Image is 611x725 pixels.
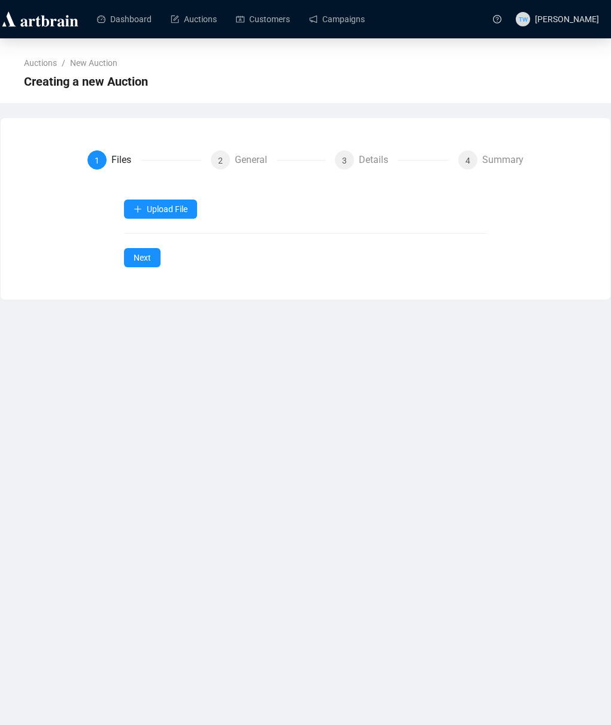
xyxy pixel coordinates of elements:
[147,204,187,214] span: Upload File
[359,150,398,170] div: Details
[24,72,148,91] span: Creating a new Auction
[309,4,365,35] a: Campaigns
[482,150,524,170] div: Summary
[218,156,223,165] span: 2
[97,4,152,35] a: Dashboard
[493,15,501,23] span: question-circle
[87,150,201,170] div: 1Files
[335,150,449,170] div: 3Details
[124,248,161,267] button: Next
[236,4,290,35] a: Customers
[111,150,141,170] div: Files
[235,150,277,170] div: General
[95,156,99,165] span: 1
[62,56,65,70] li: /
[465,156,470,165] span: 4
[134,251,151,264] span: Next
[171,4,217,35] a: Auctions
[134,205,142,213] span: plus
[124,200,197,219] button: Upload File
[519,14,528,23] span: TW
[22,56,59,70] a: Auctions
[342,156,347,165] span: 3
[68,56,120,70] a: New Auction
[211,150,325,170] div: 2General
[535,14,599,24] span: [PERSON_NAME]
[458,150,524,170] div: 4Summary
